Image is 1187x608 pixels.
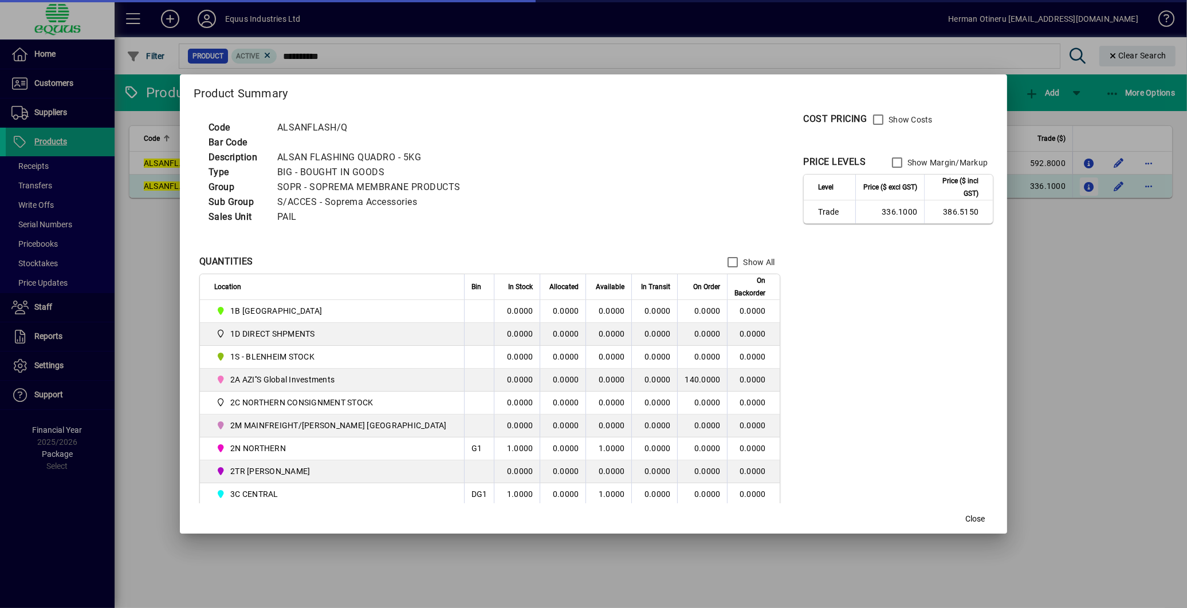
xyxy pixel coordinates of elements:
td: 0.0000 [585,323,631,346]
td: 0.0000 [494,300,540,323]
span: 1B BLENHEIM [214,304,451,318]
td: 0.0000 [727,437,780,460]
td: 0.0000 [585,460,631,483]
span: 1B [GEOGRAPHIC_DATA] [230,305,322,317]
td: 0.0000 [585,300,631,323]
span: 0.0000 [644,306,671,315]
td: 0.0000 [727,300,780,323]
td: Code [203,120,272,135]
span: 1D DIRECT SHPMENTS [230,328,315,339]
span: On Order [693,281,720,293]
span: In Transit [641,281,670,293]
span: Price ($ excl GST) [863,181,917,194]
span: 0.0000 [644,421,671,430]
span: 0.0000 [694,398,721,407]
div: PRICE LEVELS [803,155,866,169]
span: 0.0000 [694,444,721,453]
span: Price ($ incl GST) [931,175,978,200]
td: 0.0000 [727,483,780,506]
span: Level [818,181,834,194]
td: 0.0000 [540,414,585,437]
td: 0.0000 [494,323,540,346]
h2: Product Summary [180,74,1008,108]
span: 3C CENTRAL [214,487,451,501]
td: BIG - BOUGHT IN GOODS [272,165,474,180]
td: 0.0000 [727,346,780,369]
td: 1.0000 [494,437,540,460]
span: 2C NORTHERN CONSIGNMENT STOCK [214,396,451,409]
label: Show All [741,256,775,268]
span: 0.0000 [644,375,671,384]
label: Show Margin/Markup [905,157,988,168]
span: Allocated [549,281,579,293]
td: 0.0000 [540,483,585,506]
td: PAIL [272,210,474,224]
td: 0.0000 [494,460,540,483]
span: 0.0000 [644,352,671,361]
td: 1.0000 [585,437,631,460]
td: Sales Unit [203,210,272,224]
span: Bin [471,281,481,293]
td: S/ACCES - Soprema Accessories [272,195,474,210]
span: Available [596,281,624,293]
span: 0.0000 [694,467,721,476]
td: Sub Group [203,195,272,210]
td: 0.0000 [585,369,631,392]
td: Group [203,180,272,195]
td: 0.0000 [585,346,631,369]
span: 0.0000 [694,489,721,499]
span: 2A AZI''S Global Investments [214,373,451,386]
td: 1.0000 [494,483,540,506]
div: QUANTITIES [199,255,253,269]
td: 0.0000 [540,323,585,346]
span: 2M MAINFREIGHT/OWENS AUCKLAND [214,419,451,432]
td: 0.0000 [540,392,585,414]
span: 0.0000 [644,467,671,476]
span: 0.0000 [694,329,721,338]
span: In Stock [508,281,533,293]
td: G1 [464,437,494,460]
td: 0.0000 [585,392,631,414]
td: 0.0000 [727,369,780,392]
span: 2TR [PERSON_NAME] [230,465,310,477]
span: 1D DIRECT SHPMENTS [214,327,451,341]
td: DG1 [464,483,494,506]
span: 0.0000 [694,352,721,361]
td: 0.0000 [540,369,585,392]
td: 0.0000 [540,437,585,460]
span: 2N NORTHERN [214,441,451,455]
td: Description [203,150,272,165]
span: 2C NORTHERN CONSIGNMENT STOCK [230,397,373,408]
td: 0.0000 [494,414,540,437]
td: ALSAN FLASHING QUADRO - 5KG [272,150,474,165]
span: 1S - BLENHEIM STOCK [230,351,315,362]
span: 2N NORTHERN [230,443,286,454]
span: 0.0000 [644,398,671,407]
span: 0.0000 [694,306,721,315]
span: 0.0000 [694,421,721,430]
td: 1.0000 [585,483,631,506]
td: 0.0000 [727,323,780,346]
td: Type [203,165,272,180]
span: 2M MAINFREIGHT/[PERSON_NAME] [GEOGRAPHIC_DATA] [230,420,447,431]
span: 0.0000 [644,444,671,453]
td: 0.0000 [540,346,585,369]
td: SOPR - SOPREMA MEMBRANE PRODUCTS [272,180,474,195]
span: Close [965,513,985,525]
td: 336.1000 [855,200,924,223]
label: Show Costs [886,114,933,125]
td: 0.0000 [585,414,631,437]
td: 386.5150 [924,200,993,223]
span: 1S - BLENHEIM STOCK [214,350,451,364]
td: 0.0000 [540,300,585,323]
span: 140.0000 [685,375,720,384]
button: Close [957,508,993,529]
td: 0.0000 [494,346,540,369]
span: 2TR TOM RYAN CARTAGE [214,464,451,478]
span: Trade [818,206,848,218]
span: On Backorder [734,274,765,299]
td: 0.0000 [494,392,540,414]
td: 0.0000 [727,392,780,414]
td: 0.0000 [727,460,780,483]
span: 3C CENTRAL [230,488,278,500]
